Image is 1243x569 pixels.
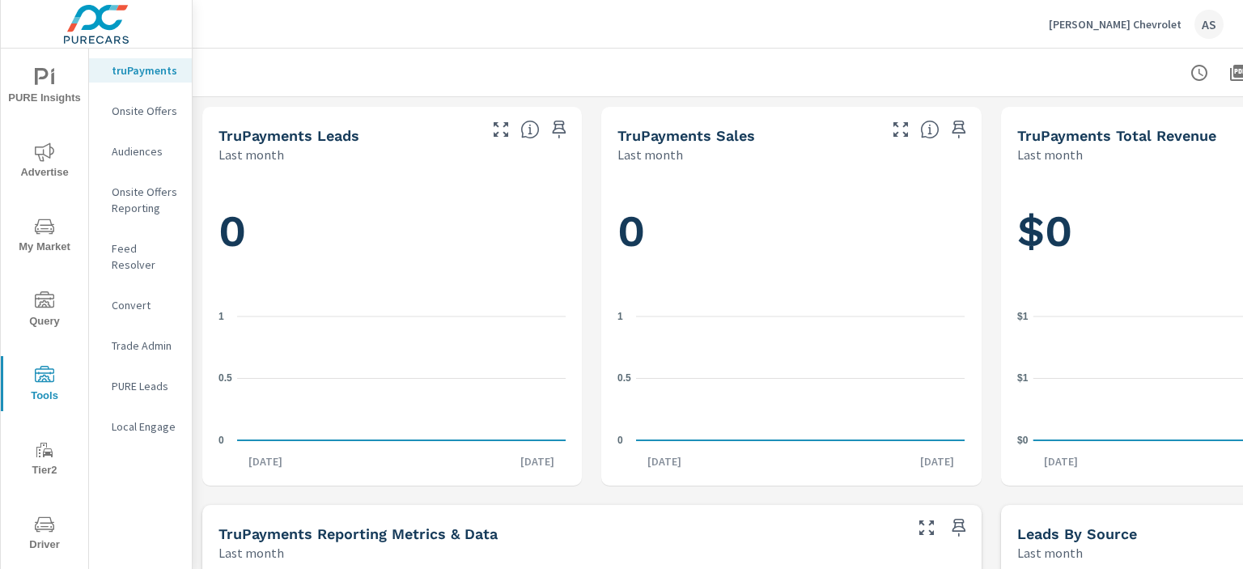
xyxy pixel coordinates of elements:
span: Save this to your personalized report [946,515,972,541]
div: Local Engage [89,414,192,439]
div: Audiences [89,139,192,163]
p: [DATE] [237,453,294,469]
p: Last month [1017,543,1083,563]
p: Onsite Offers [112,103,179,119]
p: Audiences [112,143,179,159]
div: Feed Resolver [89,236,192,277]
text: $1 [1017,311,1029,322]
span: PURE Insights [6,68,83,108]
span: Query [6,291,83,331]
text: $1 [1017,372,1029,384]
p: [DATE] [636,453,693,469]
text: 1 [617,311,623,322]
h1: 0 [218,204,566,259]
span: Tier2 [6,440,83,480]
p: [DATE] [1033,453,1089,469]
button: Make Fullscreen [914,515,940,541]
div: Convert [89,293,192,317]
span: Driver [6,515,83,554]
text: 0.5 [218,372,232,384]
span: Save this to your personalized report [546,117,572,142]
h5: truPayments Sales [617,127,755,144]
h5: Leads By Source [1017,525,1137,542]
span: Number of sales matched to a truPayments lead. [Source: This data is sourced from the dealer's DM... [920,120,940,139]
text: 1 [218,311,224,322]
p: truPayments [112,62,179,79]
text: 0.5 [617,372,631,384]
span: Save this to your personalized report [946,117,972,142]
p: Convert [112,297,179,313]
p: [PERSON_NAME] Chevrolet [1049,17,1181,32]
text: 0 [617,435,623,446]
h1: 0 [617,204,965,259]
div: PURE Leads [89,374,192,398]
p: Last month [1017,145,1083,164]
div: Trade Admin [89,333,192,358]
p: Feed Resolver [112,240,179,273]
button: Make Fullscreen [888,117,914,142]
span: Advertise [6,142,83,182]
h5: truPayments Leads [218,127,359,144]
p: Last month [218,145,284,164]
div: Onsite Offers Reporting [89,180,192,220]
button: Make Fullscreen [488,117,514,142]
p: Trade Admin [112,338,179,354]
p: [DATE] [509,453,566,469]
span: The number of truPayments leads. [520,120,540,139]
span: My Market [6,217,83,257]
span: Tools [6,366,83,406]
div: AS [1194,10,1224,39]
p: Last month [218,543,284,563]
p: Onsite Offers Reporting [112,184,179,216]
text: 0 [218,435,224,446]
p: PURE Leads [112,378,179,394]
div: truPayments [89,58,192,83]
text: $0 [1017,435,1029,446]
h5: truPayments Total Revenue [1017,127,1216,144]
h5: truPayments Reporting Metrics & Data [218,525,498,542]
div: Onsite Offers [89,99,192,123]
p: Local Engage [112,418,179,435]
p: Last month [617,145,683,164]
p: [DATE] [909,453,965,469]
